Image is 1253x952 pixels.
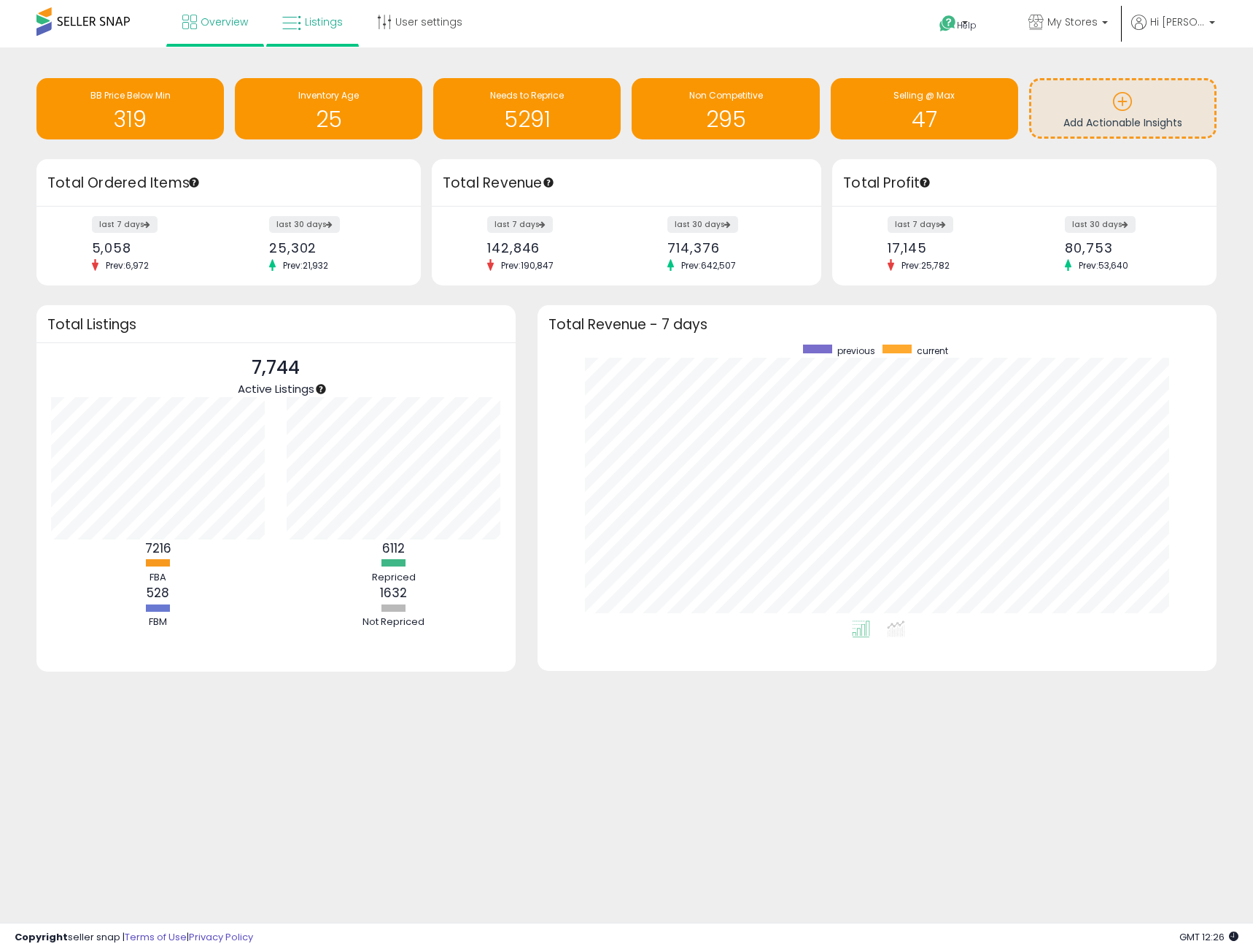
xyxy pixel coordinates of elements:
[490,89,564,101] span: Needs to Reprice
[187,176,201,189] div: Tooltip anchor
[918,176,931,189] div: Tooltip anchor
[36,78,224,139] a: BB Price Below Min 319
[843,173,1206,193] h3: Total Profit
[382,540,405,557] b: 6112
[201,15,248,29] span: Overview
[939,15,957,33] i: Get Help
[242,107,415,131] h1: 25
[893,89,955,101] span: Selling @ Max
[487,216,553,233] label: last 7 days
[98,259,156,272] span: Prev: 6,972
[115,615,202,629] div: FBM
[888,216,953,233] label: last 7 days
[1065,216,1136,233] label: last 30 days
[1150,15,1205,29] span: Hi [PERSON_NAME]
[667,216,738,233] label: last 30 days
[44,107,217,131] h1: 319
[350,571,438,585] div: Repriced
[92,216,158,233] label: last 7 days
[238,354,314,382] p: 7,744
[235,78,422,139] a: Inventory Age 25
[433,78,621,139] a: Needs to Reprice 5291
[1071,259,1136,272] span: Prev: 53,640
[147,584,169,602] b: 528
[238,381,314,396] span: Active Listings
[831,78,1018,139] a: Selling @ Max 47
[298,89,359,101] span: Inventory Age
[305,15,343,29] span: Listings
[689,89,763,101] span: Non Competitive
[667,240,796,256] div: 714,376
[1065,240,1191,256] div: 80,753
[350,615,438,629] div: Not Repriced
[380,584,407,602] b: 1632
[894,259,957,272] span: Prev: 25,782
[494,259,561,272] span: Prev: 190,847
[443,173,810,193] h3: Total Revenue
[441,107,613,131] h1: 5291
[1031,80,1214,137] a: Add Actionable Insights
[837,345,875,357] span: previous
[90,89,171,101] span: BB Price Below Min
[314,383,327,396] div: Tooltip anchor
[639,107,812,131] h1: 295
[632,78,819,139] a: Non Competitive 295
[47,319,505,330] h3: Total Listings
[1131,15,1215,47] a: Hi [PERSON_NAME]
[92,240,218,256] div: 5,058
[269,240,395,256] div: 25,302
[1047,15,1098,29] span: My Stores
[542,176,555,189] div: Tooltip anchor
[47,173,410,193] h3: Total Ordered Items
[957,19,977,31] span: Help
[115,571,202,585] div: FBA
[917,345,948,357] span: current
[269,216,340,233] label: last 30 days
[838,107,1011,131] h1: 47
[145,540,171,557] b: 7216
[1063,115,1182,130] span: Add Actionable Insights
[487,240,616,256] div: 142,846
[888,240,1014,256] div: 17,145
[674,259,743,272] span: Prev: 642,507
[928,4,1005,47] a: Help
[276,259,335,272] span: Prev: 21,932
[548,319,1206,330] h3: Total Revenue - 7 days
